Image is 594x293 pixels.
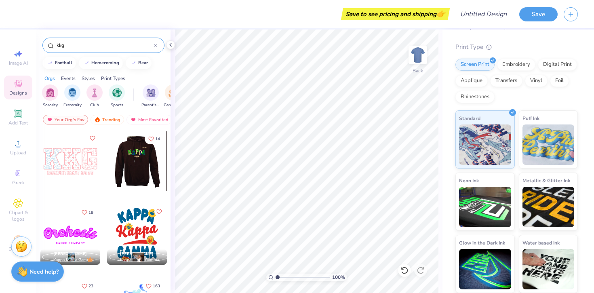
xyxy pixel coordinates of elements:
span: Game Day [164,102,182,108]
div: Print Type [455,42,578,52]
img: Neon Ink [459,187,511,227]
input: Try "Alpha" [56,41,154,49]
div: Screen Print [455,59,495,71]
span: Upload [10,150,26,156]
img: Sports Image [112,88,122,97]
span: [PERSON_NAME] [53,251,87,257]
img: trending.gif [94,117,101,122]
span: Fraternity [63,102,82,108]
span: Parent's Weekend [141,102,160,108]
span: 163 [153,284,160,288]
span: Designs [9,90,27,96]
div: Back [413,67,423,74]
img: Game Day Image [169,88,178,97]
div: Save to see pricing and shipping [343,8,448,20]
img: Fraternity Image [68,88,77,97]
button: Like [78,280,97,291]
span: [PERSON_NAME] [120,251,154,257]
img: Metallic & Glitter Ink [522,187,575,227]
div: Digital Print [538,59,577,71]
span: Water based Ink [522,238,560,247]
span: Kappa Kappa Gamma, [GEOGRAPHIC_DATA][US_STATE], [GEOGRAPHIC_DATA] [120,257,164,263]
img: Water based Ink [522,249,575,289]
span: Glow in the Dark Ink [459,238,505,247]
div: filter for Fraternity [63,84,82,108]
span: Neon Ink [459,176,479,185]
img: Parent's Weekend Image [146,88,156,97]
button: Like [154,207,164,217]
span: 👉 [436,9,445,19]
div: filter for Sorority [42,84,58,108]
img: trend_line.gif [130,61,137,65]
span: 19 [88,211,93,215]
button: Like [88,133,97,143]
span: Image AI [9,60,28,66]
div: Print Types [101,75,125,82]
button: Like [145,133,164,144]
img: trend_line.gif [83,61,90,65]
button: Like [142,280,164,291]
img: trend_line.gif [47,61,53,65]
div: filter for Game Day [164,84,182,108]
button: filter button [42,84,58,108]
div: Foil [550,75,569,87]
div: Your Org's Fav [43,115,88,124]
img: Club Image [90,88,99,97]
button: Like [78,207,97,218]
span: Puff Ink [522,114,539,122]
button: filter button [86,84,103,108]
button: Save [519,7,558,21]
div: bear [138,61,148,65]
div: Embroidery [497,59,535,71]
span: 100 % [332,274,345,281]
button: bear [126,57,152,69]
button: filter button [109,84,125,108]
img: Back [410,47,426,63]
div: football [55,61,72,65]
button: homecoming [79,57,123,69]
img: Sorority Image [46,88,55,97]
img: Puff Ink [522,124,575,165]
span: Greek [12,179,25,186]
div: filter for Sports [109,84,125,108]
div: homecoming [91,61,119,65]
strong: Need help? [29,268,59,276]
div: Styles [82,75,95,82]
span: Metallic & Glitter Ink [522,176,570,185]
div: Events [61,75,76,82]
span: Sports [111,102,123,108]
img: Glow in the Dark Ink [459,249,511,289]
button: filter button [63,84,82,108]
div: Vinyl [525,75,548,87]
span: Standard [459,114,480,122]
div: Rhinestones [455,91,495,103]
button: filter button [141,84,160,108]
span: Kappa Kappa Gamma, [GEOGRAPHIC_DATA][US_STATE] [53,257,97,263]
span: Sorority [43,102,58,108]
input: Untitled Design [454,6,513,22]
img: most_fav.gif [46,117,53,122]
img: Standard [459,124,511,165]
button: filter button [164,84,182,108]
div: Most Favorited [126,115,172,124]
div: filter for Club [86,84,103,108]
div: filter for Parent's Weekend [141,84,160,108]
span: 23 [88,284,93,288]
div: Transfers [490,75,522,87]
div: Trending [91,115,124,124]
span: Clipart & logos [4,209,32,222]
span: Decorate [8,246,28,252]
img: most_fav.gif [130,117,137,122]
div: Orgs [44,75,55,82]
span: Club [90,102,99,108]
span: Add Text [8,120,28,126]
span: 14 [155,137,160,141]
button: football [42,57,76,69]
div: Applique [455,75,488,87]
